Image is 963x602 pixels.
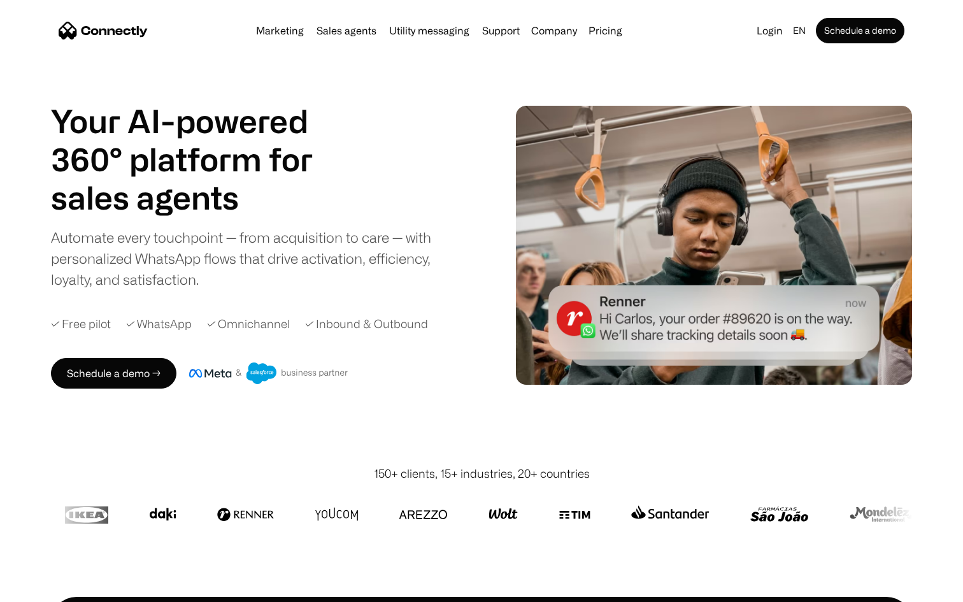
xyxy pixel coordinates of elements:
a: home [59,21,148,40]
div: ✓ Omnichannel [207,315,290,333]
a: Schedule a demo [816,18,904,43]
a: Schedule a demo → [51,358,176,389]
div: en [793,22,806,39]
aside: Language selected: English [13,578,76,598]
a: Pricing [583,25,627,36]
div: 1 of 4 [51,178,344,217]
div: ✓ Inbound & Outbound [305,315,428,333]
a: Sales agents [311,25,382,36]
div: 150+ clients, 15+ industries, 20+ countries [374,465,590,482]
div: Company [527,22,581,39]
div: ✓ WhatsApp [126,315,192,333]
a: Support [477,25,525,36]
h1: Your AI-powered 360° platform for [51,102,344,178]
div: Automate every touchpoint — from acquisition to care — with personalized WhatsApp flows that driv... [51,227,452,290]
a: Marketing [251,25,309,36]
h1: sales agents [51,178,344,217]
a: Login [752,22,788,39]
a: Utility messaging [384,25,474,36]
div: ✓ Free pilot [51,315,111,333]
ul: Language list [25,580,76,598]
img: Meta and Salesforce business partner badge. [189,362,348,384]
div: carousel [51,178,344,217]
div: Company [531,22,577,39]
div: en [788,22,813,39]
